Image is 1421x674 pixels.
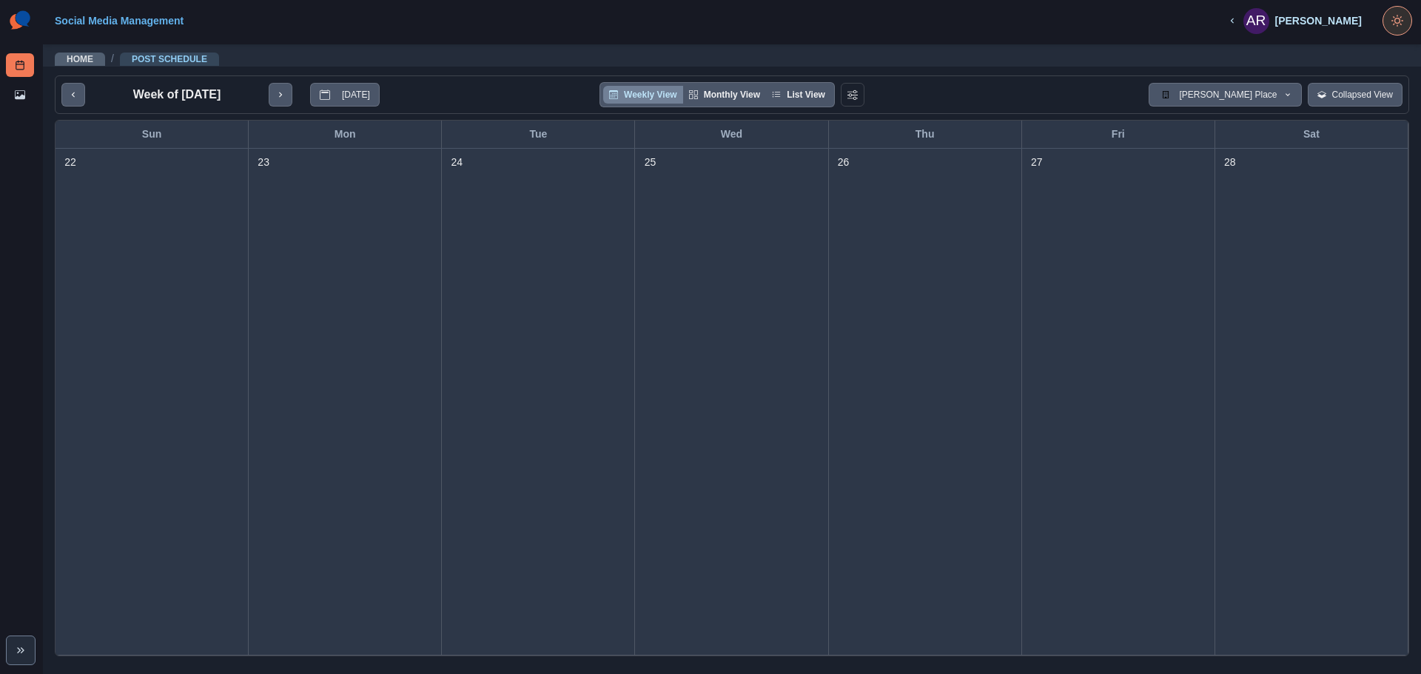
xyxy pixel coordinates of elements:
p: 24 [451,155,463,170]
div: Tue [442,121,635,148]
div: Mon [249,121,442,148]
button: Monthly View [683,86,766,104]
button: Weekly View [603,86,683,104]
a: Media Library [6,83,34,107]
p: [DATE] [342,90,370,100]
button: previous month [61,83,85,107]
div: [PERSON_NAME] [1275,15,1362,27]
a: Post Schedule [132,54,207,64]
a: Post Schedule [6,53,34,77]
button: Toggle Mode [1383,6,1412,36]
img: 1625823524116846 [1158,87,1173,102]
div: Fri [1022,121,1215,148]
div: Amanda Ruth [1246,3,1266,38]
button: Expand [6,636,36,665]
button: Collapsed View [1308,83,1403,107]
p: 28 [1224,155,1236,170]
a: Home [67,54,93,64]
a: Social Media Management [55,15,184,27]
button: [PERSON_NAME] Place [1149,83,1301,107]
p: 27 [1031,155,1043,170]
nav: breadcrumb [55,51,219,67]
div: Sun [56,121,249,148]
button: List View [766,86,831,104]
p: 26 [838,155,850,170]
p: 23 [258,155,269,170]
button: go to today [310,83,380,107]
button: Change View Order [841,83,864,107]
div: Sat [1215,121,1408,148]
p: 22 [64,155,76,170]
p: Week of [DATE] [133,86,221,104]
div: Thu [829,121,1022,148]
div: Wed [635,121,828,148]
p: 25 [645,155,656,170]
button: next month [269,83,292,107]
span: / [111,51,114,67]
button: [PERSON_NAME] [1215,6,1374,36]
